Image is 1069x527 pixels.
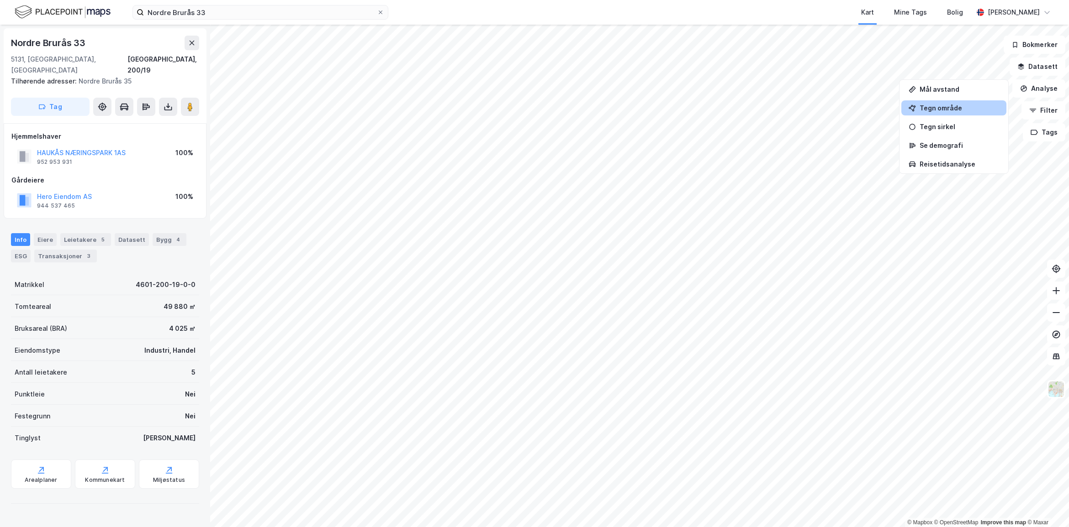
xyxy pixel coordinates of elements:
div: Matrikkel [15,279,44,290]
button: Analyse [1012,79,1065,98]
div: 5 [98,235,107,244]
div: Bygg [153,233,186,246]
div: Info [11,233,30,246]
div: Gårdeiere [11,175,199,186]
div: 100% [175,147,193,158]
div: Festegrunn [15,411,50,422]
div: 944 537 465 [37,202,75,209]
div: Kontrollprogram for chat [1023,483,1069,527]
div: Miljøstatus [153,476,185,484]
div: Se demografi [920,141,999,149]
div: 5 [191,367,196,378]
div: 952 953 931 [37,158,72,166]
div: Kart [861,7,874,18]
button: Bokmerker [1004,36,1065,54]
div: Punktleie [15,389,45,400]
div: Bolig [947,7,963,18]
div: 3 [84,251,93,261]
div: Kommunekart [85,476,125,484]
div: Bruksareal (BRA) [15,323,67,334]
button: Filter [1021,101,1065,120]
div: [PERSON_NAME] [143,433,196,444]
div: 100% [175,191,193,202]
input: Søk på adresse, matrikkel, gårdeiere, leietakere eller personer [144,5,377,19]
div: Eiere [34,233,57,246]
div: Hjemmelshaver [11,131,199,142]
span: Tilhørende adresser: [11,77,79,85]
div: 49 880 ㎡ [164,301,196,312]
div: Mine Tags [894,7,927,18]
iframe: Chat Widget [1023,483,1069,527]
div: Tegn sirkel [920,123,999,130]
div: Tinglyst [15,433,41,444]
div: Nei [185,411,196,422]
div: Arealplaner [25,476,57,484]
div: Nordre Brurås 33 [11,36,87,50]
div: 4601-200-19-0-0 [136,279,196,290]
div: Leietakere [60,233,111,246]
div: 4 [174,235,183,244]
div: Nei [185,389,196,400]
img: logo.f888ab2527a4732fd821a326f86c7f29.svg [15,4,111,20]
div: [PERSON_NAME] [988,7,1040,18]
img: Z [1048,381,1065,398]
div: Antall leietakere [15,367,67,378]
div: [GEOGRAPHIC_DATA], 200/19 [127,54,199,76]
div: Tomteareal [15,301,51,312]
button: Datasett [1010,57,1065,76]
button: Tags [1023,123,1065,141]
div: Reisetidsanalyse [920,160,999,168]
div: 4 025 ㎡ [169,323,196,334]
div: Tegn område [920,104,999,112]
a: OpenStreetMap [934,519,979,526]
div: Transaksjoner [34,250,97,262]
div: Industri, Handel [144,345,196,356]
a: Improve this map [981,519,1026,526]
div: Datasett [115,233,149,246]
div: Mål avstand [920,85,999,93]
div: 5131, [GEOGRAPHIC_DATA], [GEOGRAPHIC_DATA] [11,54,127,76]
button: Tag [11,98,90,116]
a: Mapbox [907,519,932,526]
div: Nordre Brurås 35 [11,76,192,87]
div: Eiendomstype [15,345,60,356]
div: ESG [11,250,31,262]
